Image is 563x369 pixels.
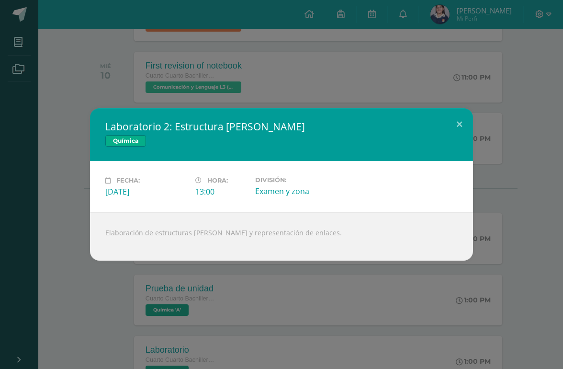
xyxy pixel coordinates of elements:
span: Hora: [207,177,228,184]
div: Elaboración de estructuras [PERSON_NAME] y representación de enlaces. [90,212,473,261]
div: 13:00 [195,186,248,197]
span: Química [105,135,146,147]
h2: Laboratorio 2: Estructura [PERSON_NAME] [105,120,458,133]
div: Examen y zona [255,186,338,196]
button: Close (Esc) [446,108,473,141]
span: Fecha: [116,177,140,184]
label: División: [255,176,338,184]
div: [DATE] [105,186,188,197]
